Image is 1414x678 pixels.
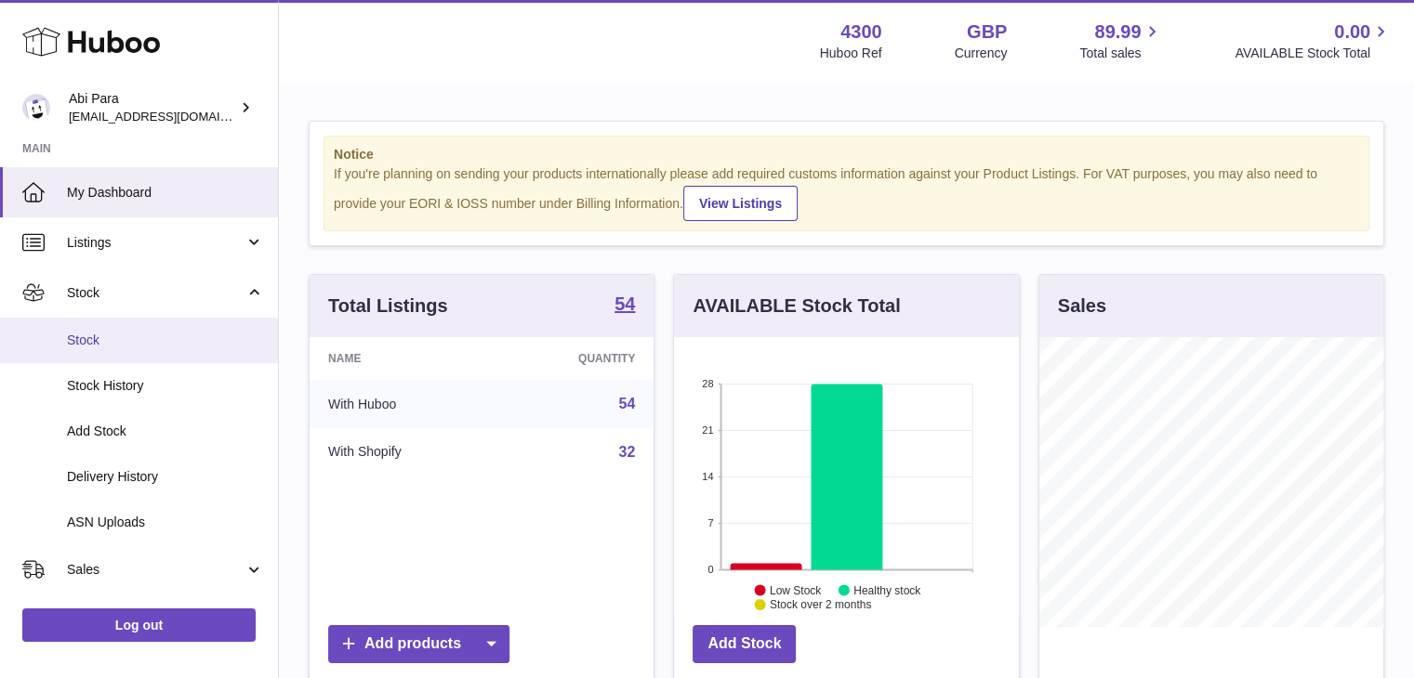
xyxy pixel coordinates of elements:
[703,424,714,436] text: 21
[853,583,921,596] text: Healthy stock
[67,561,244,579] span: Sales
[619,396,636,411] a: 54
[67,184,264,202] span: My Dashboard
[328,625,509,663] a: Add products
[22,94,50,122] img: Abi@mifo.co.uk
[1079,45,1162,62] span: Total sales
[310,380,496,428] td: With Huboo
[67,468,264,486] span: Delivery History
[770,583,822,596] text: Low Stock
[67,234,244,252] span: Listings
[310,337,496,380] th: Name
[1058,293,1106,319] h3: Sales
[69,109,273,124] span: [EMAIL_ADDRESS][DOMAIN_NAME]
[496,337,654,380] th: Quantity
[69,90,236,125] div: Abi Para
[1334,20,1370,45] span: 0.00
[67,284,244,302] span: Stock
[693,293,900,319] h3: AVAILABLE Stock Total
[703,378,714,389] text: 28
[22,608,256,642] a: Log out
[708,564,714,575] text: 0
[693,625,796,663] a: Add Stock
[334,165,1359,221] div: If you're planning on sending your products internationally please add required customs informati...
[310,428,496,476] td: With Shopify
[67,423,264,440] span: Add Stock
[840,20,882,45] strong: 4300
[67,377,264,395] span: Stock History
[67,514,264,531] span: ASN Uploads
[708,517,714,528] text: 7
[703,471,714,482] text: 14
[619,444,636,460] a: 32
[683,186,798,221] a: View Listings
[967,20,1007,45] strong: GBP
[614,294,635,313] strong: 54
[955,45,1008,62] div: Currency
[1094,20,1141,45] span: 89.99
[67,332,264,349] span: Stock
[770,598,871,611] text: Stock over 2 months
[1235,45,1392,62] span: AVAILABLE Stock Total
[820,45,882,62] div: Huboo Ref
[1235,20,1392,62] a: 0.00 AVAILABLE Stock Total
[1079,20,1162,62] a: 89.99 Total sales
[614,294,635,317] a: 54
[334,146,1359,163] strong: Notice
[328,293,448,319] h3: Total Listings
